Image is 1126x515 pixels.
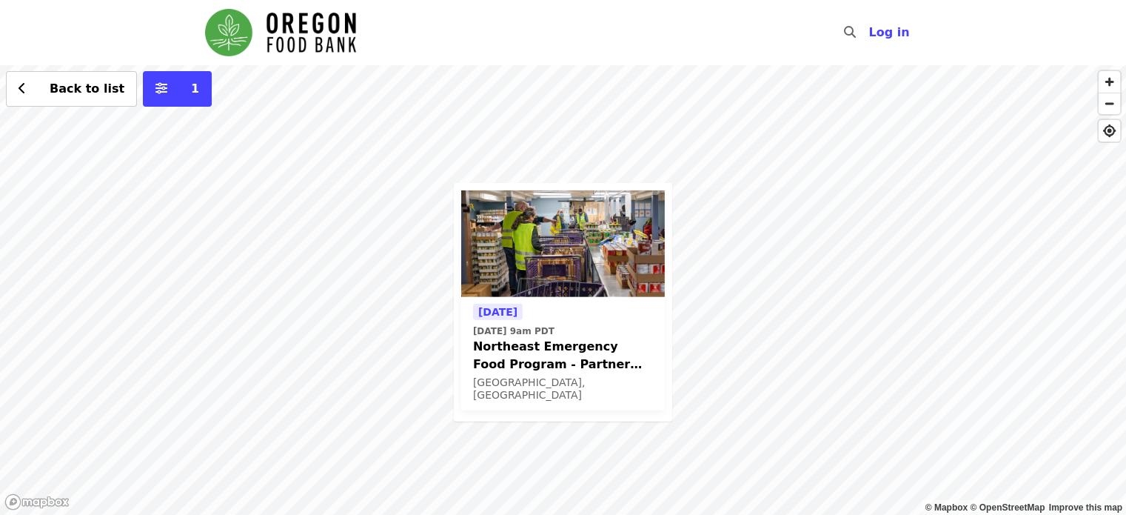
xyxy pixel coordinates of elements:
span: Northeast Emergency Food Program - Partner Agency Support [473,338,653,373]
button: Zoom Out [1099,93,1120,114]
time: [DATE] 9am PDT [473,325,554,338]
button: Back to list [6,71,137,107]
a: OpenStreetMap [970,502,1045,513]
button: More filters (1 selected) [143,71,212,107]
i: chevron-left icon [19,82,26,96]
span: Back to list [50,82,124,96]
span: [DATE] [478,306,517,318]
span: Log in [868,25,909,39]
img: Oregon Food Bank - Home [205,9,356,56]
input: Search [864,15,876,50]
a: Map feedback [1049,502,1122,513]
span: 1 [191,82,199,96]
div: [GEOGRAPHIC_DATA], [GEOGRAPHIC_DATA] [473,376,653,402]
a: Mapbox logo [4,494,70,511]
button: Log in [857,18,921,47]
a: Mapbox [925,502,968,513]
button: Zoom In [1099,71,1120,93]
i: search icon [843,25,855,39]
img: Northeast Emergency Food Program - Partner Agency Support organized by Oregon Food Bank [461,190,665,297]
button: Find My Location [1099,120,1120,142]
i: sliders-h icon [155,82,167,96]
a: See details for "Northeast Emergency Food Program - Partner Agency Support" [461,190,665,411]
